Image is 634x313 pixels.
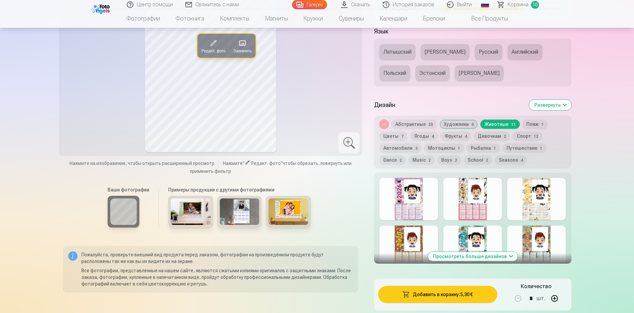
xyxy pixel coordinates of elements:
[379,131,408,141] button: Цветы7
[432,134,434,139] span: 4
[374,100,523,110] h5: Дизайн
[474,131,510,141] button: Девочкам2
[465,134,467,139] span: 4
[437,155,461,165] button: Boys2
[534,134,538,139] span: 12
[391,120,437,129] button: Абстрактные20
[475,44,502,60] button: Русский
[251,161,281,166] span: Редакт. фото
[521,158,523,163] span: 4
[201,49,225,54] span: Редакт. фото
[480,120,520,129] button: Животные11
[401,134,404,139] span: 7
[257,9,296,28] a: Магниты
[428,122,433,127] span: 20
[508,1,528,9] span: Корзина
[281,161,283,166] span: "
[166,187,314,193] h6: Примеры продукции с другими фотографиями
[455,65,504,81] button: [PERSON_NAME]
[441,131,471,141] button: Фрукты4
[197,34,229,58] button: Редакт. фото
[494,146,496,151] span: 1
[521,283,552,290] h5: Количество
[513,131,542,141] button: Спорт12
[374,27,571,36] h5: Язык
[190,161,352,174] span: чтобы обрезать, повернуть или применить фильтр
[458,146,460,151] span: 1
[424,143,464,153] button: Мотоциклы1
[296,9,331,28] a: Кружки
[119,9,168,28] a: Фотографии
[486,158,488,163] span: 2
[415,65,450,81] button: Эстонский
[212,9,257,28] a: Комплекты
[378,286,497,303] button: Добавить в корзину:5,30 €
[409,155,435,165] button: Music2
[108,187,149,193] h6: Ваши фотографии
[415,9,453,28] a: Брелоки
[453,9,516,28] a: Все продукты
[511,122,516,127] span: 11
[233,49,251,54] span: Заменить
[379,65,410,81] button: Польский
[428,158,431,163] span: 2
[243,161,245,166] span: "
[379,44,415,60] button: Латышский
[229,34,255,58] button: Заменить
[91,3,112,14] img: /fa1
[379,143,421,153] button: Автомобили3
[81,252,353,265] p: Пожалуйста, проверьте внешний вид продукта перед заказом, фотографии на произведённом продукте бу...
[428,252,517,261] button: Просмотреть больше дизайнов
[415,146,417,151] span: 3
[467,143,500,153] button: Рыбалка1
[421,44,469,60] button: [PERSON_NAME]
[400,158,402,163] span: 2
[379,155,406,165] button: Dance2
[168,9,212,28] a: Фотокнига
[331,9,372,28] a: Сувениры
[540,146,542,151] span: 1
[372,9,415,28] a: Календари
[464,155,492,165] button: School2
[531,1,539,9] span: 10
[541,122,544,127] span: 1
[440,120,478,129] button: Художники6
[471,122,474,127] span: 6
[223,161,243,166] span: Нажмите
[503,143,546,153] button: Путешествие1
[522,120,548,129] button: Пляж1
[529,100,571,110] button: Развернуть
[410,131,438,141] button: Ягоды4
[508,44,542,60] button: Английский
[537,290,545,306] div: шт.
[81,268,353,287] p: Все фотографии, представленные на нашем сайте, являются сжатыми копиями оригиналов с защитными зн...
[495,155,527,165] button: Seasons4
[70,160,215,167] span: Нажмите на изображение, чтобы открыть расширенный просмотр
[504,134,506,139] span: 2
[455,158,457,163] span: 2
